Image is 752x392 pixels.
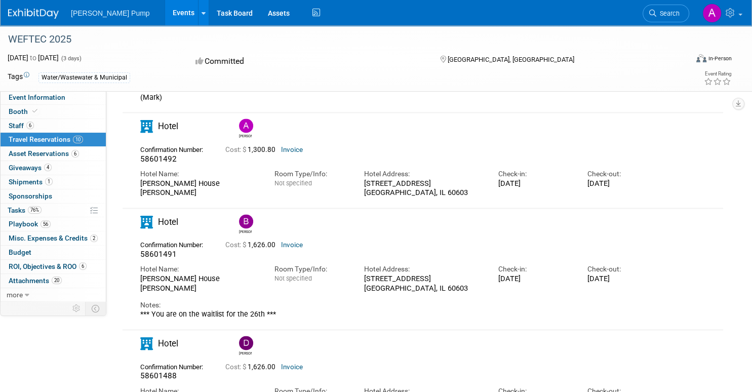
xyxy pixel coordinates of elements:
[71,150,79,158] span: 6
[274,264,349,274] div: Room Type/Info:
[225,241,248,249] span: Cost: $
[9,192,52,200] span: Sponsorships
[624,53,732,68] div: Event Format
[28,54,38,62] span: to
[708,55,732,62] div: In-Person
[140,274,259,293] div: [PERSON_NAME] House [PERSON_NAME]
[236,119,254,139] div: Allan Curry
[9,122,34,130] span: Staff
[498,264,572,274] div: Check-in:
[140,154,177,164] span: 58601492
[5,30,670,49] div: WEFTEC 2025
[52,277,62,284] span: 20
[192,53,424,70] div: Committed
[41,220,51,228] span: 56
[38,72,130,83] div: Water/Wastewater & Municipal
[281,241,303,249] a: Invoice
[9,93,65,101] span: Event Information
[1,288,106,302] a: more
[364,179,483,198] div: [STREET_ADDRESS] [GEOGRAPHIC_DATA], IL 60603
[281,363,303,371] a: Invoice
[236,214,254,234] div: Brian Lee
[587,264,662,274] div: Check-out:
[9,220,51,228] span: Playbook
[364,169,483,179] div: Hotel Address:
[8,71,29,83] td: Tags
[9,178,53,186] span: Shipments
[364,264,483,274] div: Hotel Address:
[68,302,86,315] td: Personalize Event Tab Strip
[239,119,253,133] img: Allan Curry
[8,206,42,214] span: Tasks
[26,122,34,129] span: 6
[9,149,79,158] span: Asset Reservations
[225,241,280,249] span: 1,626.00
[643,5,689,22] a: Search
[140,250,177,259] span: 58601491
[140,360,210,371] div: Confirmation Number:
[274,179,312,187] span: Not specified
[44,164,52,171] span: 4
[71,9,150,17] span: [PERSON_NAME] Pump
[9,262,87,270] span: ROI, Objectives & ROO
[1,260,106,273] a: ROI, Objectives & ROO6
[140,371,177,380] span: 58601488
[86,302,106,315] td: Toggle Event Tabs
[274,275,312,282] span: Not specified
[140,300,662,310] div: Notes:
[79,262,87,270] span: 6
[1,274,106,288] a: Attachments20
[158,121,178,131] span: Hotel
[274,169,349,179] div: Room Type/Info:
[239,214,253,228] img: Brian Lee
[225,363,248,371] span: Cost: $
[140,310,662,319] div: *** You are on the waitlist for the 26th ***
[1,133,106,146] a: Travel Reservations10
[225,146,280,153] span: 1,300.80
[73,136,83,143] span: 10
[239,133,252,139] div: Allan Curry
[158,338,178,348] span: Hotel
[140,179,259,198] div: [PERSON_NAME] House [PERSON_NAME]
[587,169,662,179] div: Check-out:
[1,189,106,203] a: Sponsorships
[9,234,98,242] span: Misc. Expenses & Credits
[225,146,248,153] span: Cost: $
[239,350,252,356] div: David Perry
[9,248,31,256] span: Budget
[140,238,210,249] div: Confirmation Number:
[140,93,662,102] div: (Mark)
[45,178,53,185] span: 1
[158,217,178,227] span: Hotel
[140,216,153,228] i: Hotel
[1,231,106,245] a: Misc. Expenses & Credits2
[239,228,252,234] div: Brian Lee
[9,164,52,172] span: Giveaways
[140,264,259,274] div: Hotel Name:
[704,71,731,76] div: Event Rating
[498,169,572,179] div: Check-in:
[90,234,98,242] span: 2
[28,206,42,214] span: 76%
[656,10,680,17] span: Search
[32,108,37,114] i: Booth reservation complete
[1,217,106,231] a: Playbook56
[239,336,253,350] img: David Perry
[448,56,574,63] span: [GEOGRAPHIC_DATA], [GEOGRAPHIC_DATA]
[1,119,106,133] a: Staff6
[225,363,280,371] span: 1,626.00
[8,9,59,19] img: ExhibitDay
[1,175,106,189] a: Shipments1
[1,161,106,175] a: Giveaways4
[281,146,303,153] a: Invoice
[8,54,59,62] span: [DATE] [DATE]
[9,277,62,285] span: Attachments
[140,120,153,133] i: Hotel
[1,147,106,161] a: Asset Reservations6
[702,4,722,23] img: Allan Curry
[587,179,662,188] div: [DATE]
[140,143,210,154] div: Confirmation Number:
[498,274,572,283] div: [DATE]
[1,91,106,104] a: Event Information
[696,54,706,62] img: Format-Inperson.png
